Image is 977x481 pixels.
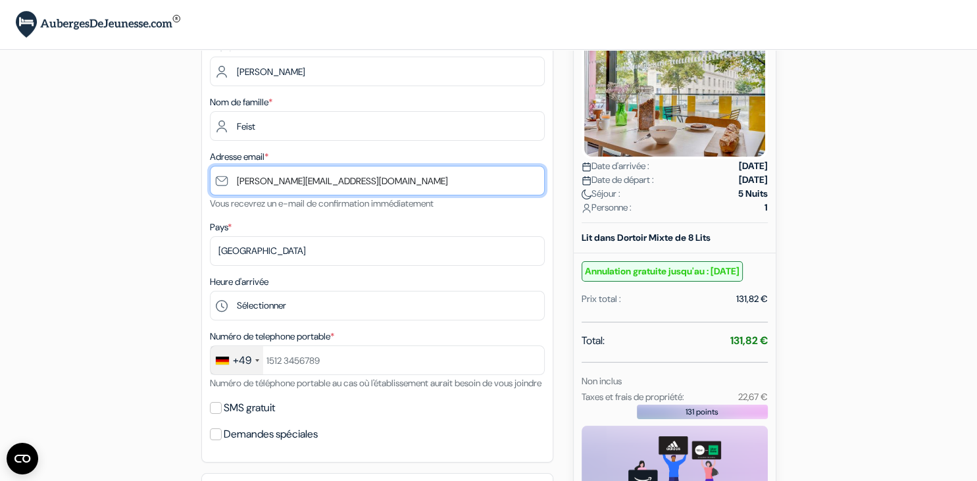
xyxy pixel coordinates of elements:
img: user_icon.svg [582,203,591,213]
small: Taxes et frais de propriété: [582,391,684,403]
label: Nom de famille [210,95,272,109]
strong: [DATE] [739,159,768,173]
span: Personne : [582,201,632,215]
span: Date de départ : [582,173,654,187]
strong: 5 Nuits [738,187,768,201]
img: calendar.svg [582,162,591,172]
img: moon.svg [582,190,591,199]
small: Vous recevrez un e-mail de confirmation immédiatement [210,197,434,209]
input: Entrer le nom de famille [210,111,545,141]
label: Numéro de telephone portable [210,330,334,343]
input: Entrer adresse e-mail [210,166,545,195]
div: Germany (Deutschland): +49 [211,346,263,374]
small: Numéro de téléphone portable au cas où l'établissement aurait besoin de vous joindre [210,377,541,389]
b: Lit dans Dortoir Mixte de 8 Lits [582,232,711,243]
strong: 131,82 € [730,334,768,347]
img: AubergesDeJeunesse.com [16,11,180,38]
div: +49 [233,353,251,368]
label: SMS gratuit [224,399,275,417]
small: 22,67 € [738,391,767,403]
small: Non inclus [582,375,622,387]
span: Séjour : [582,187,620,201]
input: Entrez votre prénom [210,57,545,86]
div: Prix total : [582,292,621,306]
strong: 1 [764,201,768,215]
button: CMP-Widget öffnen [7,443,38,474]
small: Annulation gratuite jusqu'au : [DATE] [582,261,743,282]
label: Demandes spéciales [224,425,318,443]
label: Pays [210,220,232,234]
span: Date d'arrivée : [582,159,649,173]
label: Heure d'arrivée [210,275,268,289]
label: Adresse email [210,150,268,164]
span: 131 points [686,406,718,418]
strong: [DATE] [739,173,768,187]
span: Total: [582,333,605,349]
img: calendar.svg [582,176,591,186]
div: 131,82 € [736,292,768,306]
input: 1512 3456789 [210,345,545,375]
